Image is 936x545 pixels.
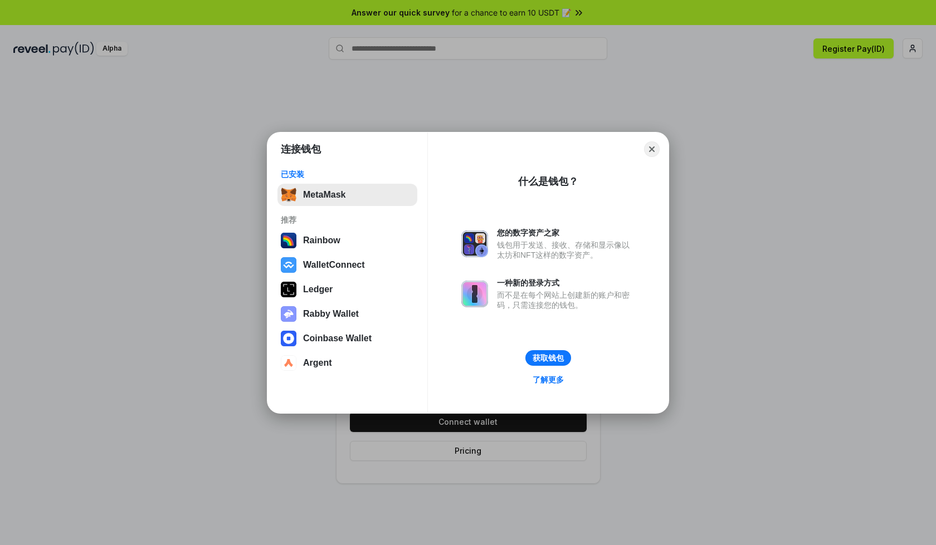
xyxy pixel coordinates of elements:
[277,184,417,206] button: MetaMask
[277,278,417,301] button: Ledger
[303,284,333,294] div: Ledger
[518,175,578,188] div: 什么是钱包？
[277,254,417,276] button: WalletConnect
[281,331,296,346] img: svg+xml,%3Csvg%20width%3D%2228%22%20height%3D%2228%22%20viewBox%3D%220%200%2028%2028%22%20fill%3D...
[277,229,417,252] button: Rainbow
[281,233,296,248] img: svg+xml,%3Csvg%20width%3D%22120%22%20height%3D%22120%22%20viewBox%3D%220%200%20120%20120%22%20fil...
[497,278,635,288] div: 一种新的登录方式
[497,290,635,310] div: 而不是在每个网站上创建新的账户和密码，只需连接您的钱包。
[526,372,571,387] a: 了解更多
[281,355,296,371] img: svg+xml,%3Csvg%20width%3D%2228%22%20height%3D%2228%22%20viewBox%3D%220%200%2028%2028%22%20fill%3D...
[277,303,417,325] button: Rabby Wallet
[281,257,296,273] img: svg+xml,%3Csvg%20width%3D%2228%22%20height%3D%2228%22%20viewBox%3D%220%200%2028%2028%22%20fill%3D...
[497,228,635,238] div: 您的数字资产之家
[281,187,296,203] img: svg+xml,%3Csvg%20fill%3D%22none%22%20height%3D%2233%22%20viewBox%3D%220%200%2035%2033%22%20width%...
[461,230,488,257] img: svg+xml,%3Csvg%20xmlns%3D%22http%3A%2F%2Fwww.w3.org%2F2000%2Fsvg%22%20fill%3D%22none%22%20viewBox...
[525,350,571,366] button: 获取钱包
[533,375,564,385] div: 了解更多
[303,309,359,319] div: Rabby Wallet
[303,235,340,246] div: Rainbow
[303,358,332,368] div: Argent
[281,282,296,297] img: svg+xml,%3Csvg%20xmlns%3D%22http%3A%2F%2Fwww.w3.org%2F2000%2Fsvg%22%20width%3D%2228%22%20height%3...
[281,306,296,322] img: svg+xml,%3Csvg%20xmlns%3D%22http%3A%2F%2Fwww.w3.org%2F2000%2Fsvg%22%20fill%3D%22none%22%20viewBox...
[303,333,372,343] div: Coinbase Wallet
[303,260,365,270] div: WalletConnect
[281,169,414,179] div: 已安装
[644,141,660,157] button: Close
[277,352,417,374] button: Argent
[281,215,414,225] div: 推荐
[461,281,488,307] img: svg+xml,%3Csvg%20xmlns%3D%22http%3A%2F%2Fwww.w3.org%2F2000%2Fsvg%22%20fill%3D%22none%22%20viewBox...
[281,143,321,156] h1: 连接钱包
[497,240,635,260] div: 钱包用于发送、接收、存储和显示像以太坊和NFT这样的数字资产。
[277,327,417,350] button: Coinbase Wallet
[303,190,345,200] div: MetaMask
[533,353,564,363] div: 获取钱包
